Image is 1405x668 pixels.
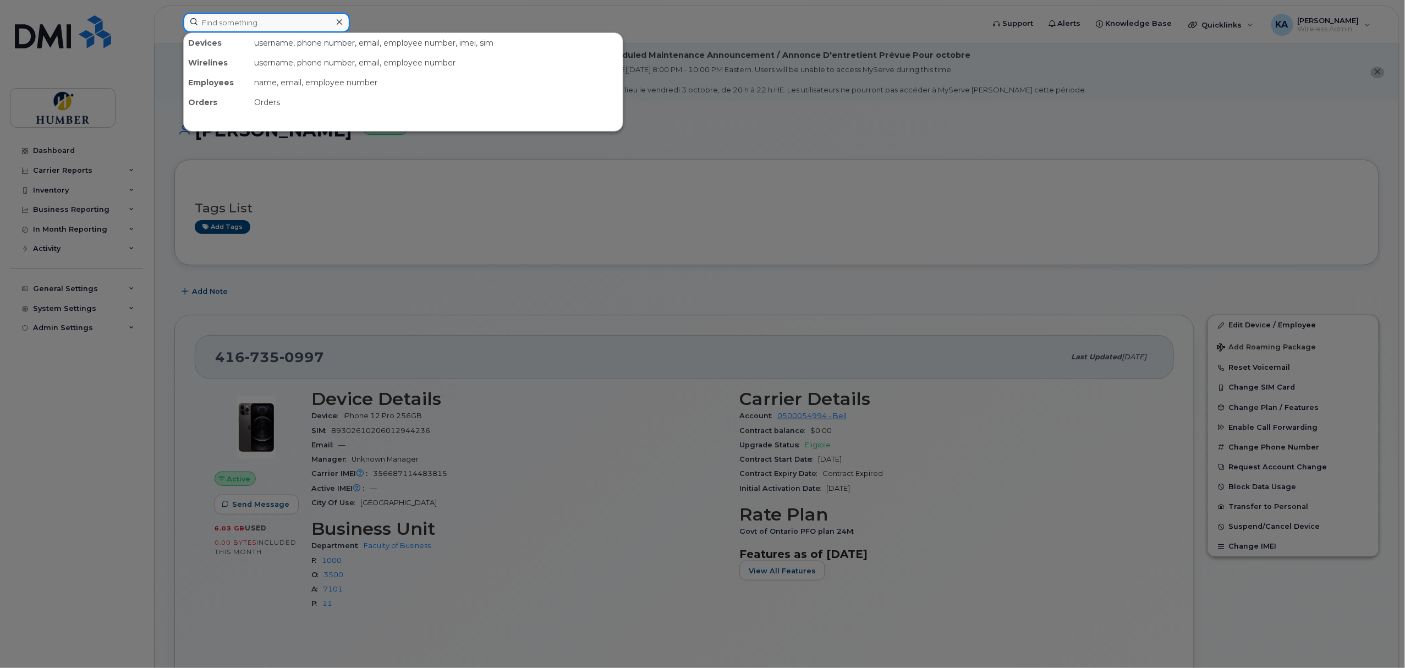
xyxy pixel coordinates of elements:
div: name, email, employee number [250,73,623,92]
div: username, phone number, email, employee number [250,53,623,73]
div: Employees [184,73,250,92]
div: Wirelines [184,53,250,73]
div: Devices [184,33,250,53]
div: username, phone number, email, employee number, imei, sim [250,33,623,53]
div: Orders [250,92,623,112]
div: Orders [184,92,250,112]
